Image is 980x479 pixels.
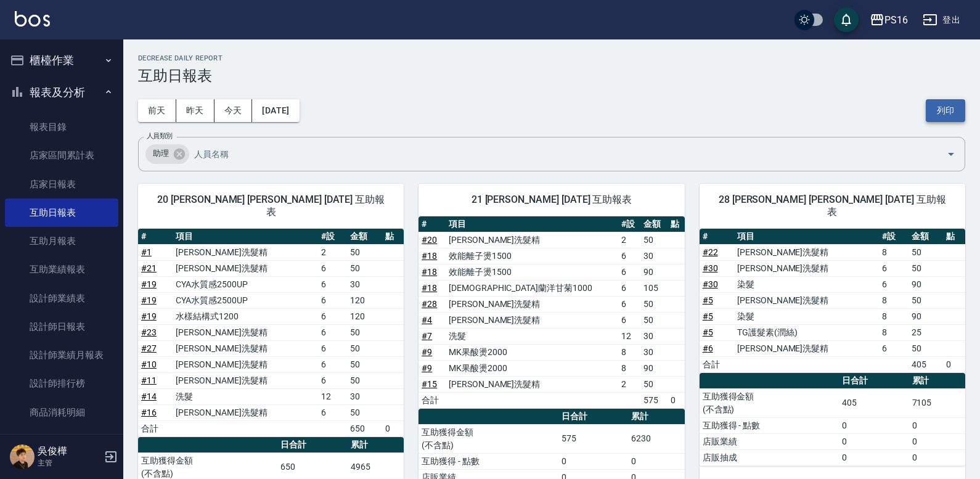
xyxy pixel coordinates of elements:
[734,292,879,308] td: [PERSON_NAME]洗髮精
[628,424,684,453] td: 6230
[618,328,641,344] td: 12
[138,67,965,84] h3: 互助日報表
[909,244,943,260] td: 50
[347,324,382,340] td: 50
[38,445,100,457] h5: 吳俊樺
[734,244,879,260] td: [PERSON_NAME]洗髮精
[909,229,943,245] th: 金額
[347,292,382,308] td: 120
[640,248,668,264] td: 30
[141,359,157,369] a: #10
[422,283,437,293] a: #18
[640,232,668,248] td: 50
[628,409,684,425] th: 累計
[734,340,879,356] td: [PERSON_NAME]洗髮精
[173,276,317,292] td: CYA水質感2500UP
[668,392,685,408] td: 0
[138,229,404,437] table: a dense table
[879,276,908,292] td: 6
[173,404,317,420] td: [PERSON_NAME]洗髮精
[422,379,437,389] a: #15
[703,311,713,321] a: #5
[700,388,839,417] td: 互助獲得金額 (不含點)
[909,356,943,372] td: 405
[909,417,965,433] td: 0
[446,344,618,360] td: MK果酸燙2000
[5,284,118,313] a: 設計師業績表
[703,327,713,337] a: #5
[138,229,173,245] th: #
[5,313,118,341] a: 設計師日報表
[5,76,118,108] button: 報表及分析
[714,194,950,218] span: 28 [PERSON_NAME] [PERSON_NAME] [DATE] 互助報表
[558,453,628,469] td: 0
[173,244,317,260] td: [PERSON_NAME]洗髮精
[734,229,879,245] th: 項目
[318,356,347,372] td: 6
[640,216,668,232] th: 金額
[446,312,618,328] td: [PERSON_NAME]洗髮精
[5,141,118,170] a: 店家區間累計表
[618,296,641,312] td: 6
[879,324,908,340] td: 8
[141,295,157,305] a: #19
[446,296,618,312] td: [PERSON_NAME]洗髮精
[618,264,641,280] td: 6
[422,331,432,341] a: #7
[318,308,347,324] td: 6
[618,232,641,248] td: 2
[5,199,118,227] a: 互助日報表
[318,324,347,340] td: 6
[141,311,157,321] a: #19
[640,344,668,360] td: 30
[640,392,668,408] td: 575
[191,143,925,165] input: 人員名稱
[173,308,317,324] td: 水樣結構式1200
[839,388,909,417] td: 405
[141,391,157,401] a: #14
[734,260,879,276] td: [PERSON_NAME]洗髮精
[173,324,317,340] td: [PERSON_NAME]洗髮精
[628,453,684,469] td: 0
[348,437,404,453] th: 累計
[5,255,118,284] a: 互助業績報表
[173,229,317,245] th: 項目
[909,308,943,324] td: 90
[640,264,668,280] td: 90
[640,296,668,312] td: 50
[419,424,558,453] td: 互助獲得金額 (不含點)
[446,264,618,280] td: 效能離子燙1500
[668,216,685,232] th: 點
[318,244,347,260] td: 2
[347,308,382,324] td: 120
[5,44,118,76] button: 櫃檯作業
[347,260,382,276] td: 50
[446,328,618,344] td: 洗髮
[141,327,157,337] a: #23
[318,340,347,356] td: 6
[703,295,713,305] a: #5
[703,263,718,273] a: #30
[347,340,382,356] td: 50
[347,372,382,388] td: 50
[909,324,943,340] td: 25
[839,417,909,433] td: 0
[419,392,446,408] td: 合計
[347,388,382,404] td: 30
[943,229,965,245] th: 點
[558,424,628,453] td: 575
[5,398,118,427] a: 商品消耗明細
[446,248,618,264] td: 效能離子燙1500
[141,375,157,385] a: #11
[5,113,118,141] a: 報表目錄
[173,292,317,308] td: CYA水質感2500UP
[446,280,618,296] td: [DEMOGRAPHIC_DATA]蘭洋甘菊1000
[141,343,157,353] a: #27
[422,347,432,357] a: #9
[884,12,908,28] div: PS16
[433,194,669,206] span: 21 [PERSON_NAME] [DATE] 互助報表
[834,7,859,32] button: save
[419,453,558,469] td: 互助獲得 - 點數
[700,433,839,449] td: 店販業績
[382,229,404,245] th: 點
